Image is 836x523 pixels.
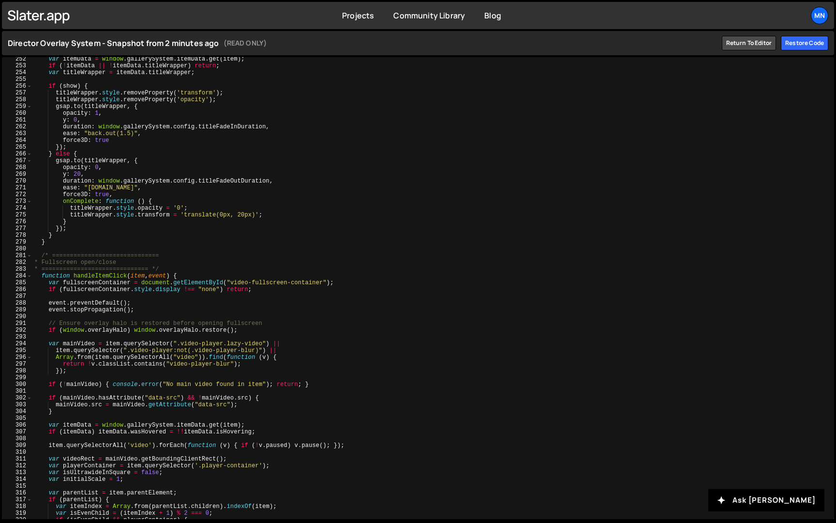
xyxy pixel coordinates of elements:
[2,62,32,69] div: 253
[2,483,32,490] div: 315
[2,191,32,198] div: 272
[2,157,32,164] div: 267
[484,10,501,21] a: Blog
[2,395,32,401] div: 302
[2,490,32,496] div: 316
[2,442,32,449] div: 309
[2,462,32,469] div: 312
[2,185,32,191] div: 271
[2,415,32,422] div: 305
[224,37,267,49] small: (READ ONLY)
[2,401,32,408] div: 303
[722,36,776,50] a: Return to editor
[2,56,32,62] div: 252
[2,171,32,178] div: 269
[2,137,32,144] div: 264
[2,117,32,123] div: 261
[2,408,32,415] div: 304
[2,496,32,503] div: 317
[393,10,465,21] a: Community Library
[2,286,32,293] div: 286
[2,347,32,354] div: 295
[2,503,32,510] div: 318
[708,489,824,511] button: Ask [PERSON_NAME]
[2,259,32,266] div: 282
[2,510,32,517] div: 319
[2,110,32,117] div: 260
[2,334,32,340] div: 293
[2,381,32,388] div: 300
[2,456,32,462] div: 311
[2,83,32,90] div: 256
[2,164,32,171] div: 268
[2,123,32,130] div: 262
[8,37,717,49] h1: Director Overlay System - Snapshot from 2 minutes ago
[2,313,32,320] div: 290
[2,476,32,483] div: 314
[781,36,828,50] div: Restore code
[2,293,32,300] div: 287
[2,130,32,137] div: 263
[2,361,32,368] div: 297
[2,266,32,273] div: 283
[2,327,32,334] div: 292
[811,7,828,24] a: MN
[2,212,32,218] div: 275
[2,368,32,374] div: 298
[2,374,32,381] div: 299
[2,225,32,232] div: 277
[2,218,32,225] div: 276
[2,340,32,347] div: 294
[2,90,32,96] div: 257
[2,300,32,307] div: 288
[2,279,32,286] div: 285
[2,205,32,212] div: 274
[2,273,32,279] div: 284
[2,198,32,205] div: 273
[2,320,32,327] div: 291
[2,144,32,151] div: 265
[2,354,32,361] div: 296
[2,422,32,429] div: 306
[342,10,374,21] a: Projects
[2,449,32,456] div: 310
[2,388,32,395] div: 301
[2,178,32,185] div: 270
[2,246,32,252] div: 280
[2,307,32,313] div: 289
[2,103,32,110] div: 259
[2,435,32,442] div: 308
[2,232,32,239] div: 278
[2,151,32,157] div: 266
[2,69,32,76] div: 254
[2,76,32,83] div: 255
[2,239,32,246] div: 279
[2,96,32,103] div: 258
[2,469,32,476] div: 313
[2,429,32,435] div: 307
[2,252,32,259] div: 281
